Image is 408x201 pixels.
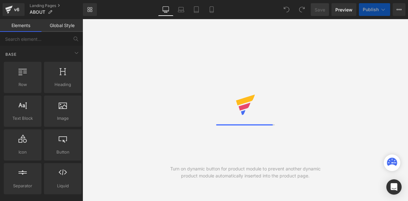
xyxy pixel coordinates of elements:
[13,5,21,14] div: v6
[6,149,40,155] span: Icon
[173,3,189,16] a: Laptop
[83,3,97,16] a: New Library
[335,6,353,13] span: Preview
[386,179,402,195] div: Open Intercom Messenger
[359,3,390,16] button: Publish
[46,183,80,189] span: Liquid
[6,183,40,189] span: Separator
[393,3,405,16] button: More
[164,165,327,179] div: Turn on dynamic button for product module to prevent another dynamic product module automatically...
[46,81,80,88] span: Heading
[315,6,325,13] span: Save
[295,3,308,16] button: Redo
[204,3,219,16] a: Mobile
[41,19,83,32] a: Global Style
[6,81,40,88] span: Row
[189,3,204,16] a: Tablet
[30,3,83,8] a: Landing Pages
[280,3,293,16] button: Undo
[30,10,45,15] span: ABOUT
[46,149,80,155] span: Button
[331,3,356,16] a: Preview
[46,115,80,122] span: Image
[158,3,173,16] a: Desktop
[363,7,379,12] span: Publish
[3,3,25,16] a: v6
[5,51,17,57] span: Base
[6,115,40,122] span: Text Block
